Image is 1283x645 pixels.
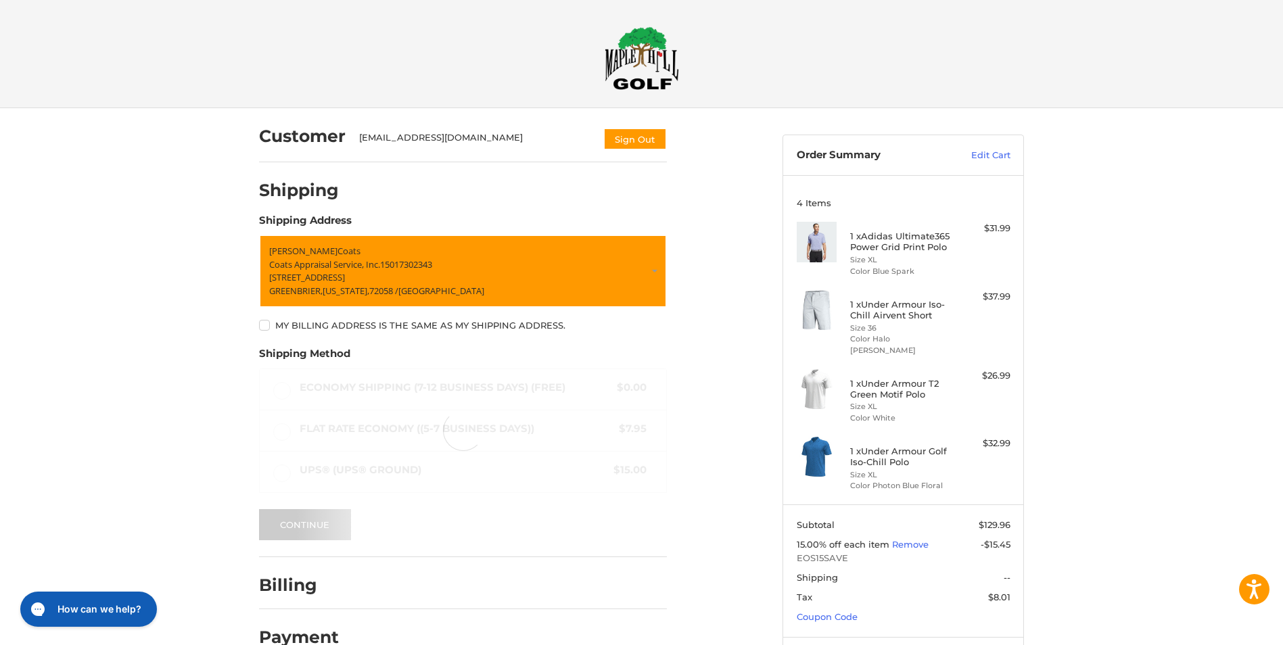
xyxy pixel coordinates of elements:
span: GREENBRIER, [269,285,323,297]
span: -$15.45 [981,539,1010,550]
div: $37.99 [957,290,1010,304]
li: Color White [850,412,954,424]
span: $8.01 [988,592,1010,602]
span: [US_STATE], [323,285,369,297]
span: Coats Appraisal Service, Inc. [269,258,380,270]
h4: 1 x Under Armour Golf Iso-Chill Polo [850,446,954,468]
span: -- [1004,572,1010,583]
div: $26.99 [957,369,1010,383]
h4: 1 x Under Armour T2 Green Motif Polo [850,378,954,400]
span: Coats [337,245,360,257]
span: 15017302343 [380,258,432,270]
h3: Order Summary [797,149,942,162]
a: Coupon Code [797,611,858,622]
span: Subtotal [797,519,835,530]
h2: Shipping [259,180,339,201]
li: Size XL [850,469,954,481]
h3: 4 Items [797,197,1010,208]
li: Color Photon Blue Floral [850,480,954,492]
label: My billing address is the same as my shipping address. [259,320,667,331]
img: Maple Hill Golf [605,26,679,90]
span: 72058 / [369,285,398,297]
h2: Billing [259,575,338,596]
li: Color Halo [PERSON_NAME] [850,333,954,356]
span: 15.00% off each item [797,539,892,550]
span: [PERSON_NAME] [269,245,337,257]
a: Remove [892,539,929,550]
iframe: Gorgias live chat messenger [14,587,161,631]
h4: 1 x Under Armour Iso-Chill Airvent Short [850,299,954,321]
a: Enter or select a different address [259,235,667,308]
span: [GEOGRAPHIC_DATA] [398,285,484,297]
span: [STREET_ADDRESS] [269,271,345,283]
li: Color Blue Spark [850,266,954,277]
h4: 1 x Adidas Ultimate365 Power Grid Print Polo [850,231,954,253]
span: $129.96 [979,519,1010,530]
span: Tax [797,592,812,602]
div: $31.99 [957,222,1010,235]
div: $32.99 [957,437,1010,450]
button: Continue [259,509,351,540]
a: Edit Cart [942,149,1010,162]
li: Size XL [850,401,954,412]
h2: Customer [259,126,346,147]
li: Size 36 [850,322,954,334]
legend: Shipping Address [259,213,352,235]
li: Size XL [850,254,954,266]
legend: Shipping Method [259,346,350,368]
span: Shipping [797,572,838,583]
div: [EMAIL_ADDRESS][DOMAIN_NAME] [359,131,590,150]
button: Sign Out [603,128,667,150]
span: EOS15SAVE [797,552,1010,565]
